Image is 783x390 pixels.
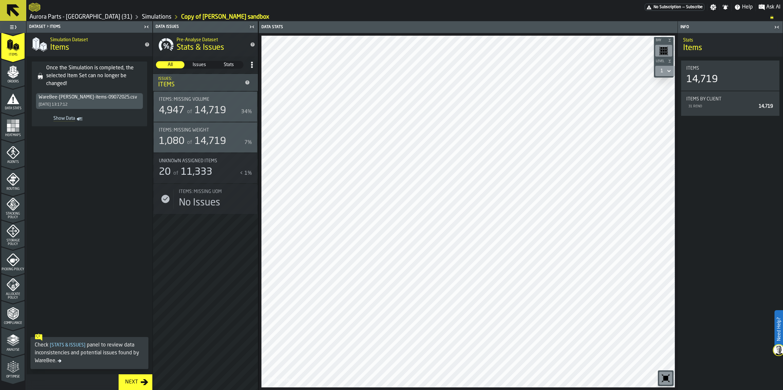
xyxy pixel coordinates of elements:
div: Info [679,25,772,29]
label: button-switch-multi-Stats [214,61,243,69]
span: Bay [655,39,666,42]
div: Title [159,97,244,102]
li: menu Analyse [1,328,25,354]
a: toggle-dataset-table-Show Data [36,115,87,124]
a: link-to-/wh/i/aa2e4adb-2cd5-4688-aa4a-ec82bcf75d46/pricing/ [645,4,704,11]
label: button-toggle-Help [732,3,755,11]
label: button-toggle-Settings [707,4,719,10]
span: Heatmaps [1,133,25,137]
div: 14,719 [686,74,718,85]
label: button-toggle-Ask AI [756,3,783,11]
a: link-to-/wh/i/aa2e4adb-2cd5-4688-aa4a-ec82bcf75d46 [29,13,132,21]
a: link-to-/wh/i/aa2e4adb-2cd5-4688-aa4a-ec82bcf75d46/simulations/1a9bd223-34d0-4a06-b930-ea1927a68931 [181,13,269,21]
div: Issues: [158,77,242,81]
span: Optimise [1,375,25,379]
span: Data Stats [1,107,25,110]
span: — [682,5,685,9]
div: Next [123,378,141,386]
li: menu Allocate Policy [1,274,25,300]
label: Need Help? [775,311,782,347]
div: No Issues [179,197,220,209]
span: All [156,62,184,68]
div: Title [159,158,244,164]
section: card-ItemSetDashboardCard [680,59,780,153]
div: 31 RENO [688,104,756,109]
span: of [173,171,178,176]
span: 14,719 [759,104,773,109]
span: Analyse [1,348,25,352]
h2: Sub Title [50,36,139,43]
span: Unknown assigned items [159,158,217,164]
button: button- [654,37,674,44]
li: menu Stacking Policy [1,193,25,220]
div: Title [686,66,774,71]
label: button-switch-multi-Issues [185,61,214,69]
header: Data Stats [259,21,678,33]
span: Show Data [38,116,75,122]
div: 20 [159,166,171,178]
div: 1,080 [159,135,184,147]
label: button-toggle-Toggle Full Menu [1,23,25,32]
svg: Reset zoom and position [660,373,671,383]
h2: Sub Title [177,36,245,43]
div: Check panel to review data inconsistencies and potential issues found by WareBee. [35,341,144,365]
header: Data Issues [153,21,258,33]
span: Stats & Issues [48,343,87,347]
span: Issues [185,62,213,68]
span: Ask AI [766,3,780,11]
div: DropdownMenuValue-1 [660,68,663,74]
div: Title [179,189,244,194]
div: Once the Simulation is completed, the selected Item Set can no longer be changed! [46,64,144,88]
div: stat-Items [681,61,779,91]
div: Title [159,97,252,102]
button: button- [654,58,674,64]
div: stat-Items: Missing Weight [154,122,257,152]
span: Orders [1,80,25,83]
header: Info [678,21,783,33]
span: Subscribe [686,5,703,9]
label: button-toggle-Close me [247,23,257,31]
a: logo-header [29,1,40,13]
div: alert-Once the Simulation is completed, the selected Item Set can no longer be changed! [32,62,147,126]
span: Storage Policy [1,239,25,246]
span: Items: Missing UOM [179,189,222,194]
div: thumb [156,61,184,68]
span: Help [742,3,753,11]
div: button-toolbar-undefined [658,370,674,386]
span: of [187,140,192,145]
span: ] [84,343,86,347]
div: DropdownMenuValue-43a989ab-4e2e-4c57-afeb-5d444135b6fb[DATE] 13:17:12 [36,93,143,109]
li: menu Agents [1,140,25,166]
span: Items [1,53,25,57]
div: title-Stats & Issues [153,33,258,56]
div: title-Items [27,33,152,56]
span: Items: Missing Weight [159,128,209,133]
div: Title [159,158,252,164]
label: button-switch-multi-All [156,61,185,69]
li: menu Compliance [1,301,25,327]
div: Title [159,128,244,133]
div: Data Stats [260,25,469,29]
span: Stacking Policy [1,212,25,219]
div: title-Items [678,33,783,57]
a: logo-header [263,373,300,386]
li: menu Orders [1,59,25,85]
span: [ [50,343,51,347]
span: Level [655,60,666,63]
span: Stats [215,62,243,68]
span: of [187,109,192,115]
label: button-toggle-Close me [142,23,151,31]
div: Title [686,97,774,102]
div: thumb [185,61,214,68]
span: Allocate Policy [1,292,25,300]
span: Items [50,43,69,53]
div: thumb [215,61,243,68]
div: DropdownMenuValue-43a989ab-4e2e-4c57-afeb-5d444135b6fb [39,95,140,100]
li: menu Routing [1,167,25,193]
span: Items [683,43,702,53]
nav: Breadcrumb [29,13,780,21]
div: Title [159,128,252,133]
li: menu Picking Policy [1,247,25,273]
div: stat-Items by client [681,91,779,116]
